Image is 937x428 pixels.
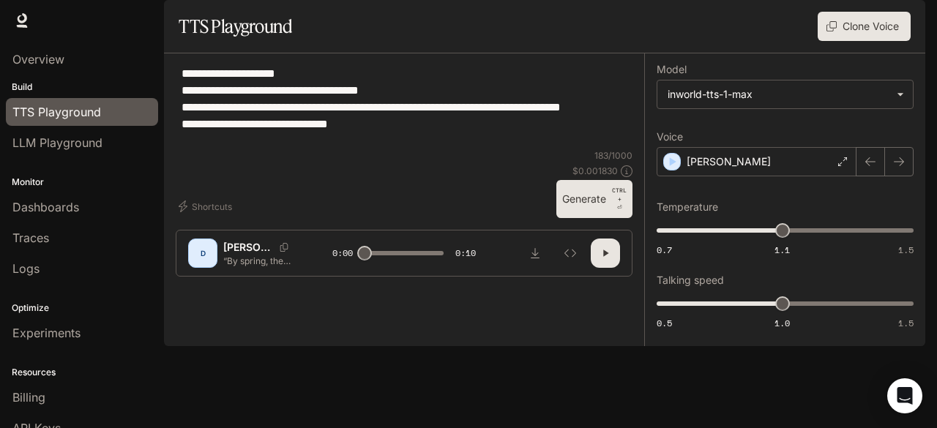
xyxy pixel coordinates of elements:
button: Shortcuts [176,195,238,218]
p: [PERSON_NAME] [687,154,771,169]
button: Copy Voice ID [274,243,294,252]
div: D [191,241,214,265]
button: Download audio [520,239,550,268]
p: CTRL + [612,186,627,203]
div: Open Intercom Messenger [887,378,922,413]
span: 0:10 [455,246,476,260]
p: Temperature [657,202,718,212]
span: 1.0 [774,317,790,329]
h1: TTS Playground [179,12,292,41]
p: ⏎ [612,186,627,212]
p: Model [657,64,687,75]
button: Inspect [556,239,585,268]
p: Voice [657,132,683,142]
div: inworld-tts-1-max [657,80,913,108]
p: 183 / 1000 [594,149,632,162]
p: $ 0.001830 [572,165,618,177]
span: 1.5 [898,244,914,256]
button: GenerateCTRL +⏎ [556,180,632,218]
div: inworld-tts-1-max [668,87,889,102]
button: Clone Voice [818,12,911,41]
span: 0.7 [657,244,672,256]
span: 0:00 [332,246,353,260]
span: 1.1 [774,244,790,256]
p: [PERSON_NAME] [223,240,274,255]
p: “By spring, the witch trials consumed the village. Girls screamed in court, claiming [PERSON_NAME... [223,255,297,267]
p: Talking speed [657,275,724,285]
span: 1.5 [898,317,914,329]
span: 0.5 [657,317,672,329]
